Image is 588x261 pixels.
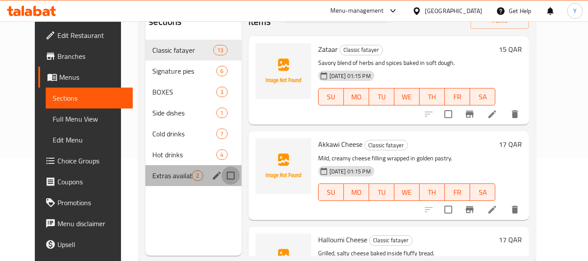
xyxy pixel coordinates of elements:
span: Select to update [439,200,457,219]
a: Edit Restaurant [38,25,133,46]
nav: Menu sections [145,36,241,190]
a: Promotions [38,192,133,213]
span: 3 [217,88,227,96]
img: Akkawi Cheese [255,138,311,194]
div: [GEOGRAPHIC_DATA] [425,6,482,16]
a: Choice Groups [38,150,133,171]
span: TH [423,91,441,103]
div: Classic fatayer [339,45,383,55]
a: Coupons [38,171,133,192]
span: Classic fatayer [152,45,213,55]
span: Choice Groups [57,156,126,166]
span: SU [322,91,340,103]
span: Select to update [439,105,457,123]
span: [DATE] 01:15 PM [326,167,374,176]
div: items [216,66,227,76]
span: Cold drinks [152,129,216,139]
button: TU [369,88,394,105]
button: MO [344,88,369,105]
span: SU [322,186,340,199]
a: Edit menu item [487,109,497,119]
span: Zataar [318,43,338,56]
div: Menu-management [330,6,384,16]
img: Zataar [255,43,311,99]
span: FR [448,186,467,199]
span: Y [573,6,577,16]
div: Classic fatayer13 [145,40,241,61]
span: Branches [57,51,126,61]
a: Menu disclaimer [38,213,133,234]
span: Coupons [57,176,126,187]
span: TH [423,186,441,199]
div: items [216,129,227,139]
button: TU [369,183,394,201]
div: items [192,170,203,181]
span: TU [373,91,391,103]
span: TU [373,186,391,199]
button: WE [394,88,420,105]
span: Halloumi Cheese [318,233,367,246]
button: SU [318,88,344,105]
p: Mild, creamy cheese filling wrapped in golden pastry. [318,153,496,164]
span: Sections [53,93,126,103]
a: Upsell [38,234,133,255]
div: items [216,149,227,160]
p: Savory blend of herbs and spices baked in soft dough. [318,58,496,68]
span: WE [398,91,416,103]
button: delete [504,199,525,220]
div: Cold drinks7 [145,123,241,144]
button: TH [420,183,445,201]
button: SU [318,183,344,201]
div: Extras available with some orders.2edit [145,165,241,186]
a: Branches [38,46,133,67]
span: Promotions [57,197,126,208]
span: Edit Menu [53,135,126,145]
span: 6 [217,67,227,75]
a: Full Menu View [46,108,133,129]
span: 2 [192,172,202,180]
div: Signature pies6 [145,61,241,81]
span: Classic fatayer [365,140,407,150]
button: WE [394,183,420,201]
span: Hot drinks [152,149,216,160]
span: FR [448,91,467,103]
h2: Menu sections [149,2,186,28]
span: Classic fatayer [370,235,412,245]
span: Signature pies [152,66,216,76]
p: Grilled, salty cheese baked inside fluffy bread. [318,248,496,259]
span: Menus [59,72,126,82]
h6: 17 QAR [499,138,522,150]
span: Full Menu View [53,114,126,124]
span: BOXES [152,87,216,97]
span: Upsell [57,239,126,250]
span: Extras available with some orders. [152,170,192,181]
h6: 15 QAR [499,43,522,55]
span: Akkawi Cheese [318,138,363,151]
span: Side dishes [152,108,216,118]
span: 13 [214,46,227,54]
span: SA [474,186,492,199]
button: SA [470,88,495,105]
div: Classic fatayer [369,235,413,246]
span: Edit Restaurant [57,30,126,41]
span: 1 [217,109,227,117]
div: BOXES3 [145,81,241,102]
div: Hot drinks4 [145,144,241,165]
span: MO [347,91,366,103]
div: Side dishes1 [145,102,241,123]
span: WE [398,186,416,199]
div: items [216,87,227,97]
span: [DATE] 01:15 PM [326,72,374,80]
button: SA [470,183,495,201]
a: Menus [38,67,133,88]
button: FR [445,183,470,201]
button: MO [344,183,369,201]
button: FR [445,88,470,105]
span: Menu disclaimer [57,218,126,229]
